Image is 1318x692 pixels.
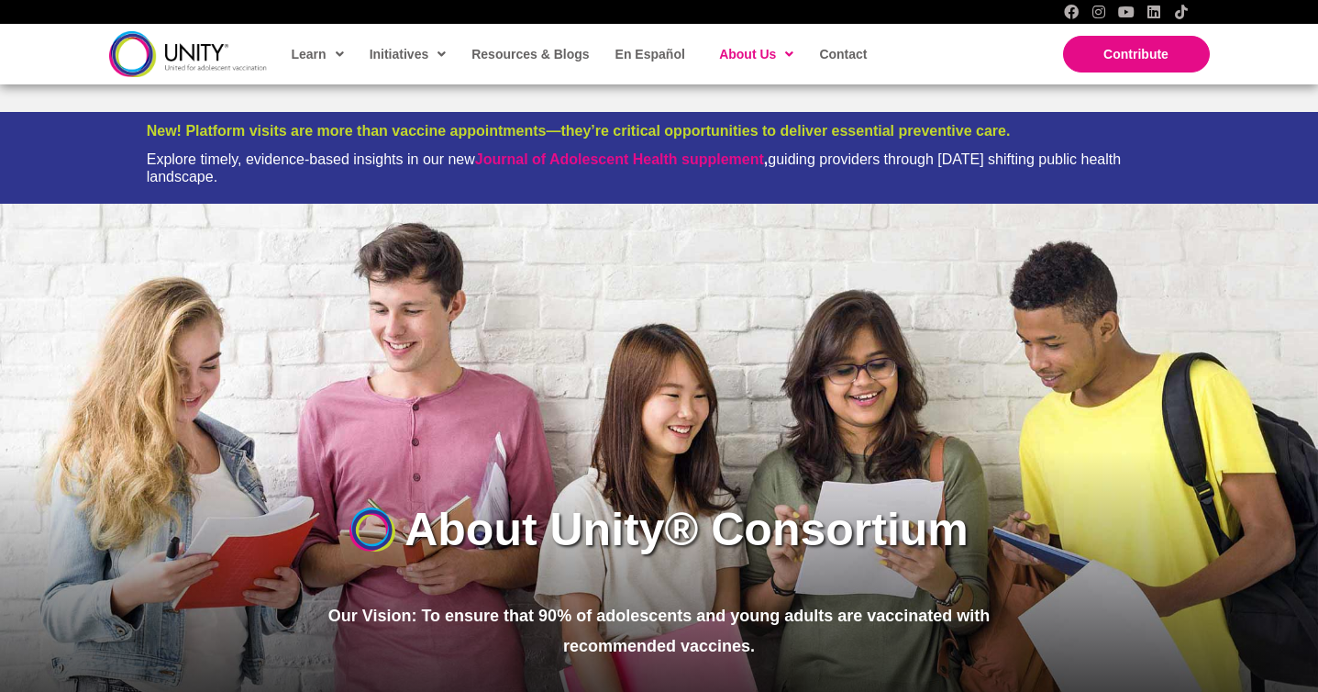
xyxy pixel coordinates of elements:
[471,47,589,61] span: Resources & Blogs
[810,33,874,75] a: Contact
[615,47,685,61] span: En Español
[370,40,447,68] span: Initiatives
[819,47,867,61] span: Contact
[109,31,267,76] img: unity-logo-dark
[349,508,395,552] img: UnityIcon-new
[147,151,1172,185] div: Explore timely, evidence-based insights in our new guiding providers through [DATE] shifting publ...
[1119,5,1134,19] a: YouTube
[404,497,969,562] h1: About Unity® Consortium
[606,33,692,75] a: En Español
[314,601,1005,663] p: Our Vision: To ensure that 90% of adolescents and young adults are vaccinated with recommended va...
[1091,5,1106,19] a: Instagram
[292,40,344,68] span: Learn
[1174,5,1189,19] a: TikTok
[710,33,801,75] a: About Us
[147,123,1011,139] span: New! Platform visits are more than vaccine appointments—they’re critical opportunities to deliver...
[1103,47,1168,61] span: Contribute
[1063,36,1210,73] a: Contribute
[719,40,793,68] span: About Us
[1146,5,1161,19] a: LinkedIn
[462,33,596,75] a: Resources & Blogs
[475,151,764,167] a: Journal of Adolescent Health supplement
[475,151,768,167] strong: ,
[1064,5,1079,19] a: Facebook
